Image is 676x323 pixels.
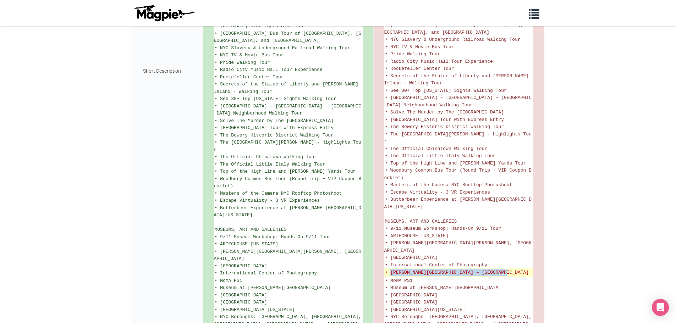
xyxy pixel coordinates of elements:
[385,262,488,268] span: • International Center of Photography
[385,278,413,283] span: • MoMA PS1
[385,300,438,305] span: • [GEOGRAPHIC_DATA]
[215,67,323,72] span: • Radio City Music Hall Tour Experience
[384,197,532,210] span: • Butterbeer Experience at [PERSON_NAME][GEOGRAPHIC_DATA][US_STATE]
[384,73,532,86] span: • Secrets of the Statue of Liberty and [PERSON_NAME] Island - Walking Tour
[214,140,361,152] span: • The [GEOGRAPHIC_DATA][PERSON_NAME] - Highlights Tour
[215,293,267,298] span: • [GEOGRAPHIC_DATA]
[384,240,532,253] span: • [PERSON_NAME][GEOGRAPHIC_DATA][PERSON_NAME], [GEOGRAPHIC_DATA]
[385,44,454,50] span: • NYC TV & Movie Bus Tour
[215,241,278,247] span: • ARTECHOUSE [US_STATE]
[215,162,325,167] span: • The Official Little Italy Walking Tour
[215,191,342,196] span: • Masters of the Camera NYC Rooftop Photoshoot
[385,124,504,129] span: • The Bowery Historic District Walking Tour
[385,219,457,224] span: MUSEUMS, ART AND GALLERIES
[214,249,361,262] span: • [PERSON_NAME][GEOGRAPHIC_DATA][PERSON_NAME], [GEOGRAPHIC_DATA]
[214,31,361,44] span: • [GEOGRAPHIC_DATA] Bus Tour of [GEOGRAPHIC_DATA], [GEOGRAPHIC_DATA], and [GEOGRAPHIC_DATA]
[132,5,196,22] img: logo-ab69f6fb50320c5b225c76a69d11143b.png
[385,161,526,166] span: • Top of the High Line and [PERSON_NAME] Yards Tour
[385,117,504,122] span: • [GEOGRAPHIC_DATA] Tour with Express Entry
[214,104,361,116] span: • [GEOGRAPHIC_DATA] – [GEOGRAPHIC_DATA] – [GEOGRAPHIC_DATA] Neighborhood Walking Tour
[214,176,361,189] span: • Woodbury Common Bus Tour (Round Trip + VIP Coupon Booklet)
[215,198,320,203] span: • Escape Virtuality - 3 VR Experiences
[384,132,532,144] span: • The [GEOGRAPHIC_DATA][PERSON_NAME] - Highlights Tour
[385,307,465,312] span: • [GEOGRAPHIC_DATA][US_STATE]
[215,271,317,276] span: • International Center of Photography
[385,182,512,188] span: • Masters of the Camera NYC Rooftop Photoshoot
[385,190,490,195] span: • Escape Virtuality - 3 VR Experiences
[385,226,501,231] span: • 9/11 Museum Workshop: Hands-On 9/11 Tour
[215,169,356,174] span: • Top of the High Line and [PERSON_NAME] Yards Tour
[385,110,504,115] span: • Solve The Murder by The [GEOGRAPHIC_DATA]
[214,205,361,218] span: • Butterbeer Experience at [PERSON_NAME][GEOGRAPHIC_DATA][US_STATE]
[215,52,284,58] span: • NYC TV & Movie Bus Tour
[384,168,532,180] span: • Woodbury Common Bus Tour (Round Trip + VIP Coupon Booklet)
[385,37,521,42] span: • NYC Slavery & Underground Railroad Walking Tour
[385,66,454,71] span: • Rockefeller Center Tour
[385,146,488,151] span: • The Official Chinatown Walking Tour
[215,45,350,51] span: • NYC Slavery & Underground Railroad Walking Tour
[215,154,317,160] span: • The Official Chinatown Walking Tour
[215,285,331,290] span: • Museum at [PERSON_NAME][GEOGRAPHIC_DATA]
[215,74,284,80] span: • Rockefeller Center Tour
[385,269,533,276] del: • [PERSON_NAME][GEOGRAPHIC_DATA] – [GEOGRAPHIC_DATA]
[385,59,493,64] span: • Radio City Music Hall Tour Experience
[384,22,532,35] span: • [GEOGRAPHIC_DATA] Bus Tour of [GEOGRAPHIC_DATA], [GEOGRAPHIC_DATA], and [GEOGRAPHIC_DATA]
[215,96,336,101] span: • See 30+ Top [US_STATE] Sights Walking Tour
[385,51,440,57] span: • Pride Walking Tour
[215,263,267,269] span: • [GEOGRAPHIC_DATA]
[215,125,334,130] span: • [GEOGRAPHIC_DATA] Tour with Express Entry
[385,293,438,298] span: • [GEOGRAPHIC_DATA]
[215,278,242,283] span: • MoMA PS1
[385,255,438,260] span: • [GEOGRAPHIC_DATA]
[385,285,501,290] span: • Museum at [PERSON_NAME][GEOGRAPHIC_DATA]
[215,234,331,240] span: • 9/11 Museum Workshop: Hands-On 9/11 Tour
[652,299,669,316] div: Open Intercom Messenger
[215,307,295,312] span: • [GEOGRAPHIC_DATA][US_STATE]
[214,82,361,94] span: • Secrets of the Statue of Liberty and [PERSON_NAME] Island - Walking Tour
[384,95,532,108] span: • [GEOGRAPHIC_DATA] – [GEOGRAPHIC_DATA] – [GEOGRAPHIC_DATA] Neighborhood Walking Tour
[215,133,334,138] span: • The Bowery Historic District Walking Tour
[385,233,449,239] span: • ARTECHOUSE [US_STATE]
[385,153,496,158] span: • The Official Little Italy Walking Tour
[215,227,287,232] span: MUSEUMS, ART AND GALLERIES
[215,118,334,123] span: • Solve The Murder by The [GEOGRAPHIC_DATA]
[215,300,267,305] span: • [GEOGRAPHIC_DATA]
[385,88,507,93] span: • See 30+ Top [US_STATE] Sights Walking Tour
[215,60,270,65] span: • Pride Walking Tour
